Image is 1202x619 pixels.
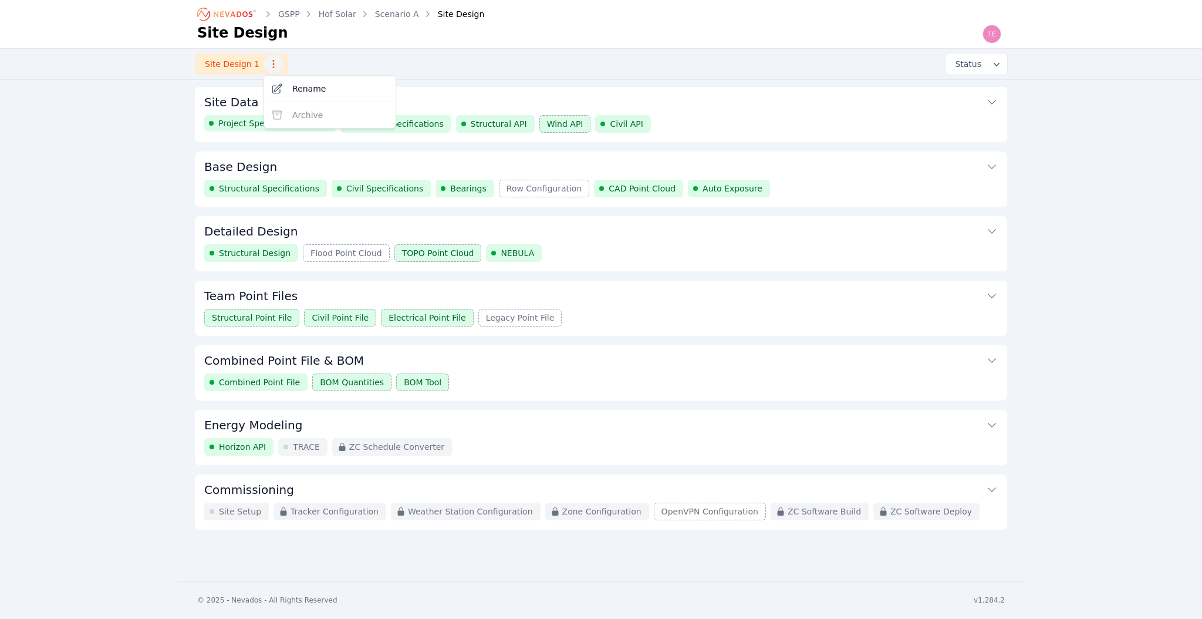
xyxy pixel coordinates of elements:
[195,53,288,75] a: Site Design 1
[974,596,1005,605] div: v1.284.2
[266,78,393,99] button: Rename
[292,109,323,121] span: Archive
[197,596,337,605] div: © 2025 - Nevados - All Rights Reserved
[266,105,393,126] button: Archive
[292,83,326,95] span: Rename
